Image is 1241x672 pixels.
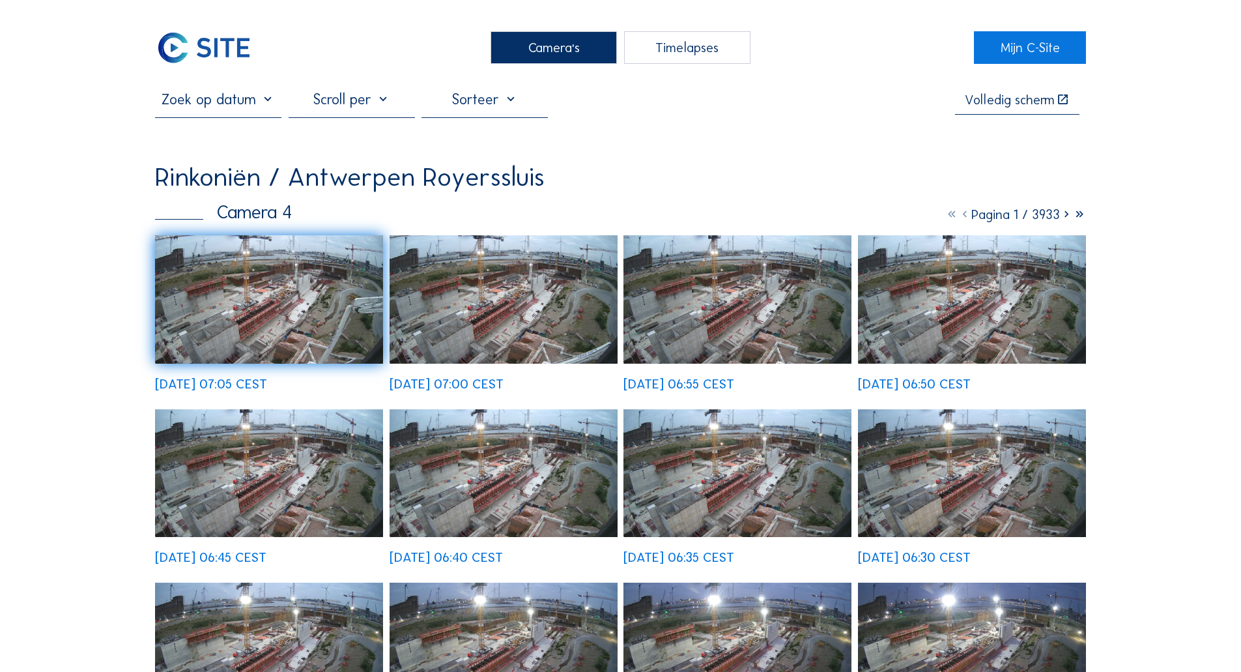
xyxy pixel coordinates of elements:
[155,31,253,64] img: C-SITE Logo
[155,409,383,538] img: image_52623126
[155,203,292,221] div: Camera 4
[858,409,1086,538] img: image_52622749
[390,377,504,390] div: [DATE] 07:00 CEST
[155,164,545,190] div: Rinkoniën / Antwerpen Royerssluis
[858,377,971,390] div: [DATE] 06:50 CEST
[974,31,1085,64] a: Mijn C-Site
[965,93,1055,106] div: Volledig scherm
[623,235,851,364] img: image_52623369
[155,91,281,108] input: Zoek op datum 󰅀
[858,551,971,564] div: [DATE] 06:30 CEST
[390,409,618,538] img: image_52622972
[971,207,1060,222] span: Pagina 1 / 3933
[390,235,618,364] img: image_52623515
[623,377,734,390] div: [DATE] 06:55 CEST
[155,377,267,390] div: [DATE] 07:05 CEST
[155,551,266,564] div: [DATE] 06:45 CEST
[624,31,750,64] div: Timelapses
[155,235,383,364] img: image_52623665
[390,551,503,564] div: [DATE] 06:40 CEST
[858,235,1086,364] img: image_52623209
[623,409,851,538] img: image_52622821
[623,551,734,564] div: [DATE] 06:35 CEST
[155,31,266,64] a: C-SITE Logo
[491,31,617,64] div: Camera's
